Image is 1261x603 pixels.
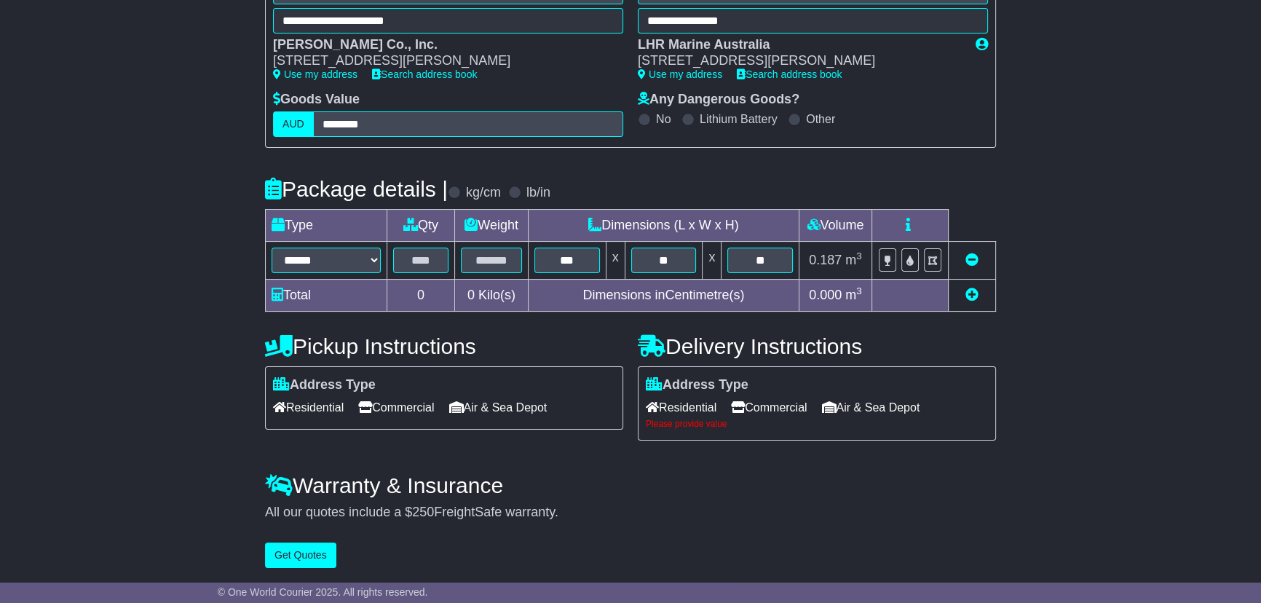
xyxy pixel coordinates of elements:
a: Use my address [638,68,722,80]
span: m [845,253,862,267]
label: Any Dangerous Goods? [638,92,799,108]
label: Other [806,112,835,126]
sup: 3 [856,251,862,261]
span: Commercial [731,396,807,419]
a: Search address book [737,68,842,80]
h4: Pickup Instructions [265,334,623,358]
td: Weight [455,209,529,241]
span: Residential [646,396,716,419]
div: [PERSON_NAME] Co., Inc. [273,37,609,53]
a: Remove this item [965,253,979,267]
a: Use my address [273,68,357,80]
td: x [606,241,625,279]
span: 0.187 [809,253,842,267]
span: Air & Sea Depot [449,396,548,419]
td: Dimensions in Centimetre(s) [528,279,799,311]
label: lb/in [526,185,550,201]
span: 0 [467,288,475,302]
sup: 3 [856,285,862,296]
div: [STREET_ADDRESS][PERSON_NAME] [273,53,609,69]
span: © One World Courier 2025. All rights reserved. [218,586,428,598]
td: Total [266,279,387,311]
label: Goods Value [273,92,360,108]
div: All our quotes include a $ FreightSafe warranty. [265,505,996,521]
td: Qty [387,209,455,241]
a: Add new item [965,288,979,302]
label: kg/cm [466,185,501,201]
td: Type [266,209,387,241]
td: x [703,241,722,279]
div: [STREET_ADDRESS][PERSON_NAME] [638,53,961,69]
h4: Delivery Instructions [638,334,996,358]
label: No [656,112,671,126]
td: Kilo(s) [455,279,529,311]
a: Search address book [372,68,477,80]
button: Get Quotes [265,543,336,568]
td: Dimensions (L x W x H) [528,209,799,241]
div: Please provide value [646,419,988,429]
span: m [845,288,862,302]
h4: Package details | [265,177,448,201]
span: 250 [412,505,434,519]
div: LHR Marine Australia [638,37,961,53]
h4: Warranty & Insurance [265,473,996,497]
span: Air & Sea Depot [822,396,920,419]
td: Volume [799,209,871,241]
span: Residential [273,396,344,419]
span: 0.000 [809,288,842,302]
span: Commercial [358,396,434,419]
label: Address Type [273,377,376,393]
label: Address Type [646,377,748,393]
label: AUD [273,111,314,137]
td: 0 [387,279,455,311]
label: Lithium Battery [700,112,778,126]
